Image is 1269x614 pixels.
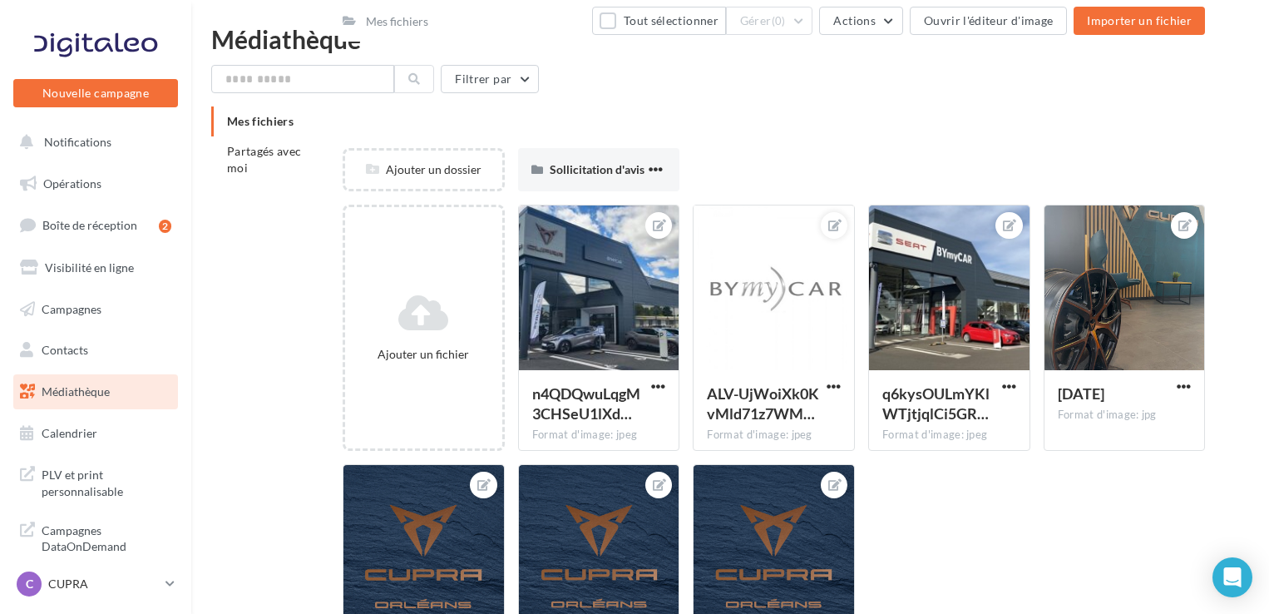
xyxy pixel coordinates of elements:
div: Open Intercom Messenger [1212,557,1252,597]
span: Actions [833,13,875,27]
button: Actions [819,7,902,35]
div: 2 [159,220,171,233]
span: Campagnes DataOnDemand [42,519,171,555]
a: Boîte de réception2 [10,207,181,243]
span: PLV et print personnalisable [42,463,171,499]
p: CUPRA [48,576,159,592]
span: Partagés avec moi [227,144,302,175]
a: Médiathèque [10,374,181,409]
span: Médiathèque [42,384,110,399]
span: Sollicitation d'avis [550,162,644,176]
button: Ouvrir l'éditeur d'image [910,7,1067,35]
a: Contacts [10,333,181,368]
a: Campagnes [10,292,181,327]
div: Médiathèque [211,27,1249,52]
div: Format d'image: jpg [1058,408,1192,423]
span: Contacts [42,343,88,357]
span: 2023-05-15 [1058,384,1104,403]
span: Boîte de réception [42,218,137,232]
span: ALV-UjWoiXk0KvMld71z7WMxnq8A6eD_f3K1GqvGTi3Ryx-aHLNdbpv3 [707,384,819,423]
a: Visibilité en ligne [10,250,181,285]
span: Campagnes [42,301,101,315]
span: Importer un fichier [1087,13,1192,27]
button: Gérer(0) [726,7,813,35]
a: Opérations [10,166,181,201]
button: Nouvelle campagne [13,79,178,107]
button: Filtrer par [441,65,539,93]
span: n4QDQwuLqgM3CHSeU1lXdUFOI76hiLU-wsqTUB5N3bcXIdOr36vKWy_wqHWTvmWwDVOEh1AAR2nF-Ie81w=s0 [532,384,640,423]
div: Ajouter un fichier [352,346,496,363]
a: C CUPRA [13,568,178,600]
span: Calendrier [42,426,97,440]
a: Campagnes DataOnDemand [10,512,181,562]
span: Opérations [43,176,101,191]
span: C [26,576,33,592]
button: Importer un fichier [1074,7,1205,35]
a: PLV et print personnalisable [10,457,181,506]
div: Format d'image: jpeg [532,428,666,443]
div: Mes fichiers [366,13,428,30]
div: Format d'image: jpeg [707,428,841,443]
div: Ajouter un dossier [345,161,502,178]
button: Notifications [10,125,175,160]
div: Format d'image: jpeg [882,428,1016,443]
button: Tout sélectionner [592,7,725,35]
span: Visibilité en ligne [45,260,134,275]
span: Mes fichiers [227,114,294,128]
span: (0) [772,14,786,27]
a: Calendrier [10,416,181,451]
span: q6kysOULmYKlWTjtjqlCi5GRNIyxAtH656H7iGrj2csWToQvKXBYFRlsHkKTs3Y8L2EEMuCm1hYHDVpqzw=s0 [882,384,990,423]
span: Notifications [44,135,111,149]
